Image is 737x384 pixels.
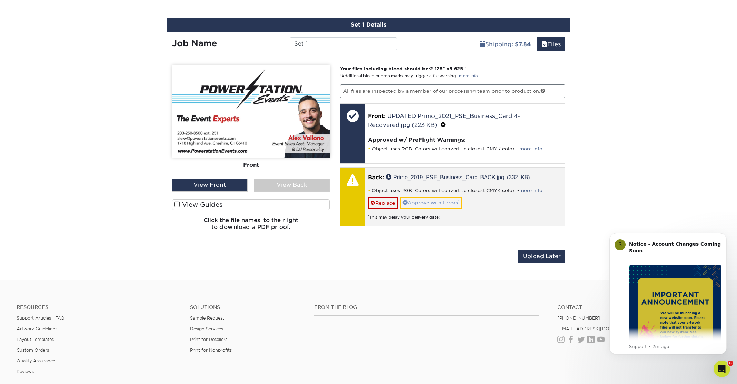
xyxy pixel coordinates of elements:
[172,38,217,48] strong: Job Name
[368,146,561,152] li: Object uses RGB. Colors will convert to closest CMYK color. -
[537,37,565,51] a: Files
[190,337,227,342] a: Print for Resellers
[459,74,478,78] a: more info
[557,326,640,331] a: [EMAIL_ADDRESS][DOMAIN_NAME]
[340,66,466,71] strong: Your files including bleed should be: " x "
[480,41,485,48] span: shipping
[190,326,223,331] a: Design Services
[728,361,733,366] span: 6
[340,74,478,78] small: *Additional bleed or crop marks may trigger a file warning –
[190,304,304,310] h4: Solutions
[518,250,565,263] input: Upload Later
[314,304,539,310] h4: From the Blog
[475,37,536,51] a: Shipping: $7.84
[17,326,57,331] a: Artwork Guidelines
[290,37,397,50] input: Enter a job name
[368,113,520,128] a: UPDATED Primo_2021_PSE_Business_Card 4-Recovered.jpg (223 KB)
[17,347,49,353] a: Custom Orders
[172,217,330,235] h6: Click the file names to the right to download a PDF proof.
[599,223,737,365] iframe: Intercom notifications message
[400,197,462,209] a: Approve with Errors*
[172,179,248,192] div: View Front
[17,315,64,321] a: Support Articles | FAQ
[167,18,570,32] div: Set 1 Details
[368,209,561,220] div: This may delay your delivery date!
[714,361,730,377] iframe: Intercom live chat
[17,337,54,342] a: Layout Templates
[368,188,561,193] li: Object uses RGB. Colors will convert to closest CMYK color. -
[368,197,398,209] a: Replace
[17,304,180,310] h4: Resources
[172,199,330,210] label: View Guides
[190,347,232,353] a: Print for Nonprofits
[368,113,386,119] span: Front:
[368,174,384,181] span: Back:
[17,358,55,363] a: Quality Assurance
[2,363,59,382] iframe: Google Customer Reviews
[557,304,720,310] a: Contact
[430,66,443,71] span: 2.125
[190,315,224,321] a: Sample Request
[172,157,330,172] div: Front
[449,66,463,71] span: 3.625
[340,84,565,98] p: All files are inspected by a member of our processing team prior to production.
[557,315,600,321] a: [PHONE_NUMBER]
[519,146,542,151] a: more info
[368,137,561,143] h4: Approved w/ PreFlight Warnings:
[511,41,531,48] b: : $7.84
[542,41,547,48] span: files
[254,179,330,192] div: View Back
[386,174,530,180] a: Primo_2019_PSE_Business_Card BACK.jpg (332 KB)
[519,188,542,193] a: more info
